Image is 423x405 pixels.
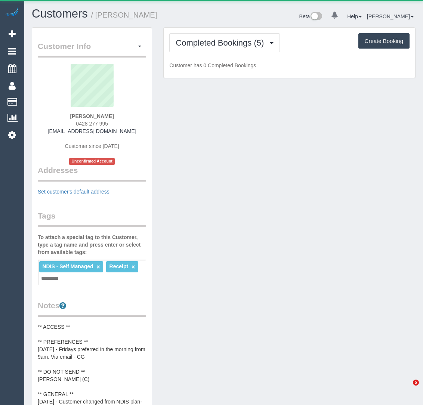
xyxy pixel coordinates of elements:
span: Customer since [DATE] [65,143,119,149]
a: Beta [299,13,322,19]
small: / [PERSON_NAME] [91,11,157,19]
span: Receipt [109,263,129,269]
label: To attach a special tag to this Customer, type a tag name and press enter or select from availabl... [38,234,146,256]
legend: Notes [38,300,146,317]
span: 0428 277 995 [76,121,108,127]
span: Unconfirmed Account [69,158,115,164]
p: Customer has 0 Completed Bookings [169,62,410,69]
a: [EMAIL_ADDRESS][DOMAIN_NAME] [48,128,136,134]
img: New interface [310,12,322,22]
a: Help [347,13,362,19]
legend: Tags [38,210,146,227]
legend: Customer Info [38,41,146,58]
span: Completed Bookings (5) [176,38,268,47]
strong: [PERSON_NAME] [70,113,114,119]
span: 5 [413,380,419,386]
img: Automaid Logo [4,7,19,18]
a: [PERSON_NAME] [367,13,414,19]
a: Set customer's default address [38,189,109,195]
a: Customers [32,7,88,20]
button: Completed Bookings (5) [169,33,280,52]
a: × [96,264,100,270]
a: × [132,264,135,270]
button: Create Booking [358,33,410,49]
span: NDIS - Self Managed [42,263,93,269]
iframe: Intercom live chat [398,380,416,398]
